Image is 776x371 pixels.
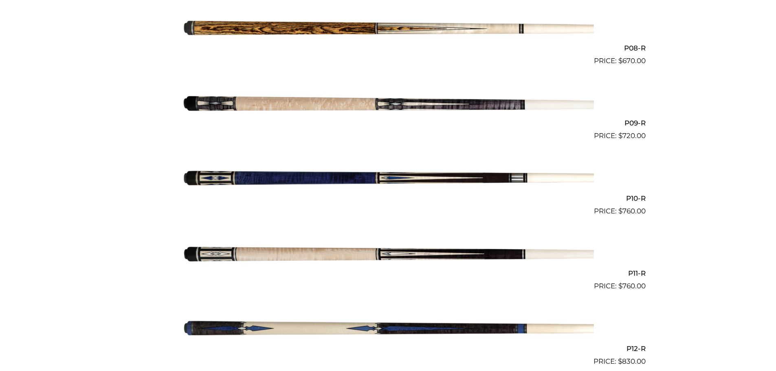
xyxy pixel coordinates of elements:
[131,295,646,367] a: P12-R $830.00
[182,145,594,213] img: P10-R
[131,266,646,281] h2: P11-R
[131,116,646,131] h2: P09-R
[182,70,594,138] img: P09-R
[618,207,646,215] bdi: 760.00
[618,282,622,290] span: $
[131,70,646,141] a: P09-R $720.00
[131,145,646,216] a: P10-R $760.00
[618,132,622,140] span: $
[182,220,594,288] img: P11-R
[618,132,646,140] bdi: 720.00
[618,357,646,365] bdi: 830.00
[131,341,646,356] h2: P12-R
[618,357,622,365] span: $
[131,41,646,56] h2: P08-R
[618,57,622,65] span: $
[182,295,594,363] img: P12-R
[618,57,646,65] bdi: 670.00
[618,207,622,215] span: $
[131,220,646,292] a: P11-R $760.00
[618,282,646,290] bdi: 760.00
[131,191,646,206] h2: P10-R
